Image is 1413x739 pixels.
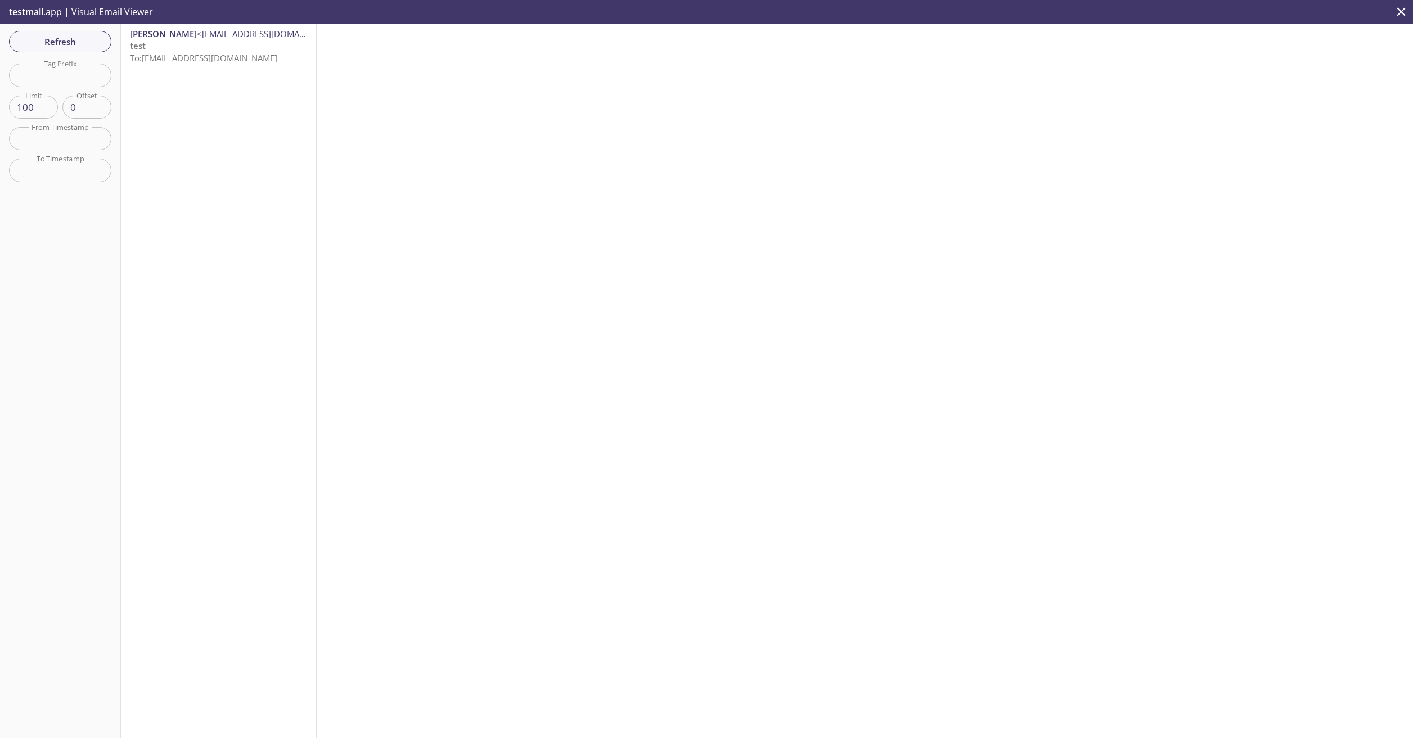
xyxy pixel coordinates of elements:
button: Refresh [9,31,111,52]
span: testmail [9,6,43,18]
span: Refresh [18,34,102,49]
span: <[EMAIL_ADDRESS][DOMAIN_NAME]> [197,28,343,39]
div: [PERSON_NAME]<[EMAIL_ADDRESS][DOMAIN_NAME]>testTo:[EMAIL_ADDRESS][DOMAIN_NAME] [121,24,316,69]
span: test [130,40,146,51]
span: [PERSON_NAME] [130,28,197,39]
nav: emails [121,24,316,69]
span: To: [EMAIL_ADDRESS][DOMAIN_NAME] [130,52,277,64]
